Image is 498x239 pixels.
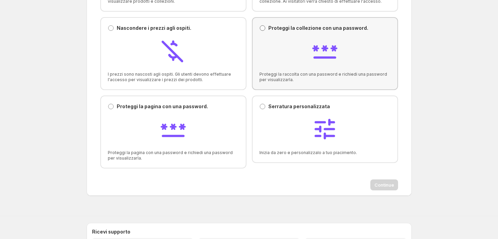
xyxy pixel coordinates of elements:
p: Proteggi la pagina con una password. [117,103,208,110]
span: Inizia da zero e personalizzalo a tuo piacimento. [259,150,391,155]
span: Proteggi la raccolta con una password e richiedi una password per visualizzarla. [259,72,391,83]
img: Password protect page [159,115,187,143]
p: Proteggi la collezione con una password. [268,25,368,32]
p: Nascondere i prezzi agli ospiti. [117,25,191,32]
h2: Ricevi supporto [92,228,406,235]
img: Custom lock [311,115,339,143]
span: I prezzi sono nascosti agli ospiti. Gli utenti devono effettuare l'accesso per visualizzare i pre... [108,72,239,83]
p: Serratura personalizzata [268,103,330,110]
img: Hide prices from guests [159,37,187,64]
img: Password protect collection [311,37,339,64]
span: Proteggi la pagina con una password e richiedi una password per visualizzarla. [108,150,239,161]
